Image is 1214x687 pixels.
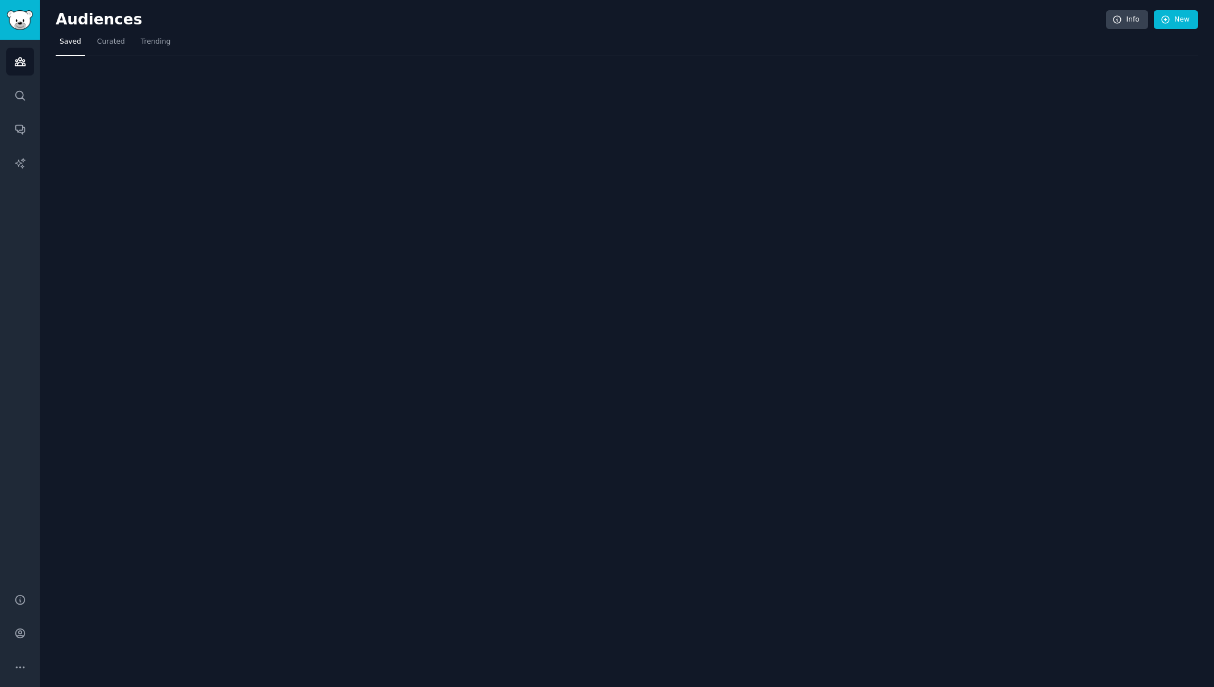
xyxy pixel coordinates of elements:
a: New [1154,10,1198,30]
span: Saved [60,37,81,47]
a: Info [1106,10,1148,30]
a: Saved [56,33,85,56]
a: Curated [93,33,129,56]
span: Curated [97,37,125,47]
a: Trending [137,33,174,56]
span: Trending [141,37,170,47]
img: GummySearch logo [7,10,33,30]
h2: Audiences [56,11,1106,29]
